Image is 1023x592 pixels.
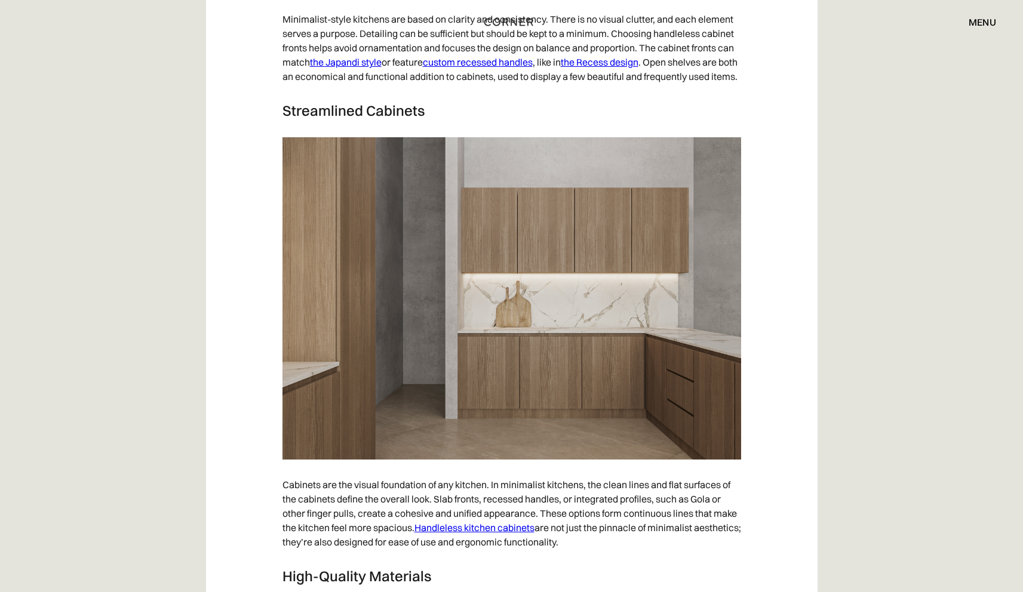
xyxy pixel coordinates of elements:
a: the Recess design [561,56,638,68]
a: Handleless kitchen cabinets [414,522,534,534]
h3: High-Quality Materials [282,567,741,585]
p: Cabinets are the visual foundation of any kitchen. In minimalist kitchens, the clean lines and fl... [282,471,741,555]
p: Minimalist-style kitchens are based on clarity and consistency. There is no visual clutter, and e... [282,6,741,90]
h3: Streamlined Cabinets [282,101,741,119]
div: menu [957,12,996,32]
a: home [467,14,556,30]
a: the Japandi style [310,56,382,68]
div: menu [969,17,996,27]
a: custom recessed handles [423,56,533,68]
